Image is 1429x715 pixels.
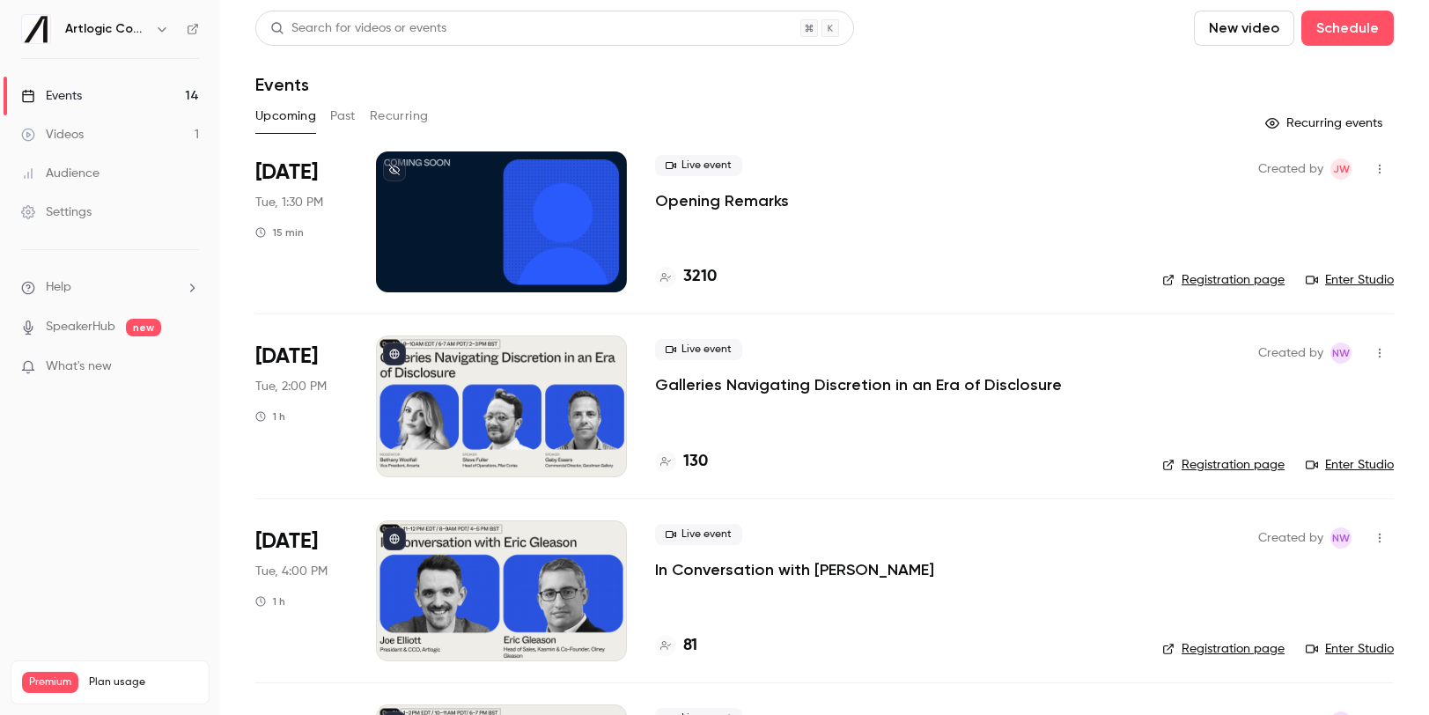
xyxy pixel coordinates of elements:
a: Registration page [1162,271,1285,289]
div: Events [21,87,82,105]
span: Tue, 4:00 PM [255,563,328,580]
img: Artlogic Connect 2025 [22,15,50,43]
span: Premium [22,672,78,693]
a: SpeakerHub [46,318,115,336]
a: In Conversation with [PERSON_NAME] [655,559,934,580]
h6: Artlogic Connect 2025 [65,20,148,38]
div: 1 h [255,409,285,424]
span: NW [1332,527,1350,549]
span: [DATE] [255,527,318,556]
h4: 130 [683,450,708,474]
div: 1 h [255,594,285,608]
a: 3210 [655,265,717,289]
div: 15 min [255,225,304,240]
span: Live event [655,524,742,545]
a: Galleries Navigating Discretion in an Era of Disclosure [655,374,1062,395]
a: Opening Remarks [655,190,789,211]
span: Jack Walden [1330,158,1352,180]
span: What's new [46,357,112,376]
span: Live event [655,339,742,360]
div: Sep 16 Tue, 2:00 PM (Europe/London) [255,335,348,476]
a: Enter Studio [1306,271,1394,289]
div: Videos [21,126,84,144]
h1: Events [255,74,309,95]
div: Search for videos or events [270,19,446,38]
div: Sep 16 Tue, 4:00 PM (Europe/Dublin) [255,520,348,661]
a: 81 [655,634,697,658]
span: Plan usage [89,675,198,689]
span: [DATE] [255,158,318,187]
iframe: Noticeable Trigger [178,359,199,375]
span: Live event [655,155,742,176]
button: Schedule [1301,11,1394,46]
h4: 81 [683,634,697,658]
span: Tue, 2:00 PM [255,378,327,395]
span: Natasha Whiffin [1330,343,1352,364]
span: NW [1332,343,1350,364]
button: Past [330,102,356,130]
div: Sep 16 Tue, 1:30 PM (Europe/London) [255,151,348,292]
span: Created by [1258,343,1323,364]
div: Settings [21,203,92,221]
h4: 3210 [683,265,717,289]
button: Recurring [370,102,429,130]
li: help-dropdown-opener [21,278,199,297]
a: Registration page [1162,640,1285,658]
a: Registration page [1162,456,1285,474]
span: Tue, 1:30 PM [255,194,323,211]
span: Created by [1258,158,1323,180]
span: Natasha Whiffin [1330,527,1352,549]
button: Recurring events [1257,109,1394,137]
div: Audience [21,165,99,182]
span: new [126,319,161,336]
span: Help [46,278,71,297]
button: New video [1194,11,1294,46]
a: 130 [655,450,708,474]
span: [DATE] [255,343,318,371]
span: JW [1333,158,1350,180]
span: Created by [1258,527,1323,549]
button: Upcoming [255,102,316,130]
a: Enter Studio [1306,640,1394,658]
a: Enter Studio [1306,456,1394,474]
